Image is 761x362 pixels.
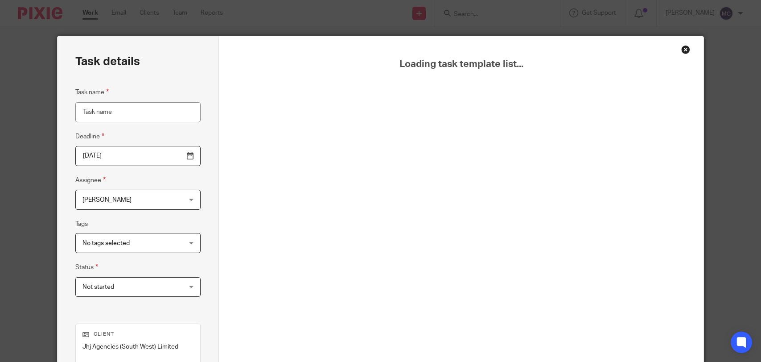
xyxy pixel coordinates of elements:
[82,197,132,203] span: [PERSON_NAME]
[75,175,106,185] label: Assignee
[82,240,130,246] span: No tags selected
[681,45,690,54] div: Close this dialog window
[75,87,109,97] label: Task name
[75,54,140,69] h2: Task details
[82,342,193,351] p: Jhj Agencies (South West) Limited
[75,262,98,272] label: Status
[82,331,193,338] p: Client
[75,146,201,166] input: Pick a date
[75,102,201,122] input: Task name
[75,131,104,141] label: Deadline
[241,58,681,70] span: Loading task template list...
[82,284,114,290] span: Not started
[75,220,88,229] label: Tags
